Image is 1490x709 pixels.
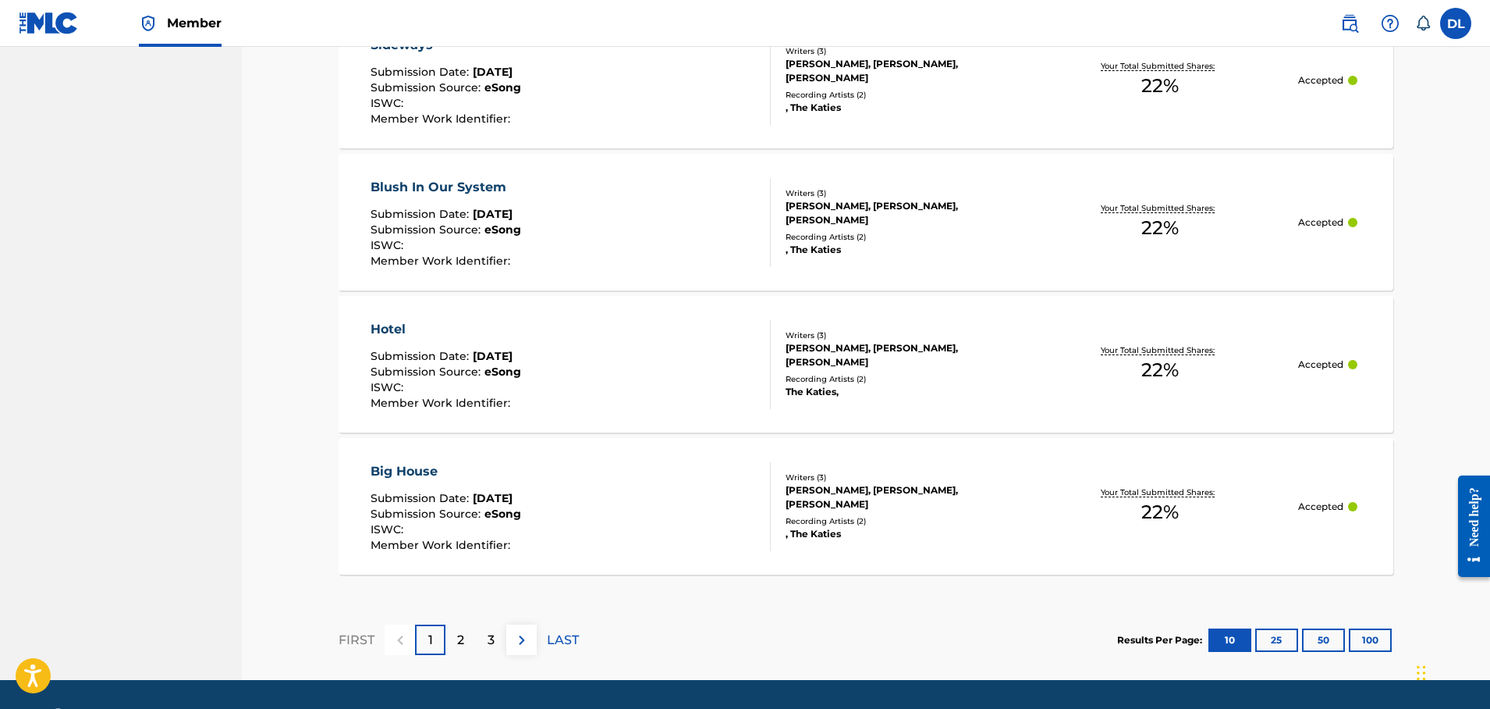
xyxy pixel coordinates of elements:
div: Recording Artists ( 2 ) [786,231,1021,243]
span: [DATE] [473,491,513,505]
span: Submission Source : [371,80,484,94]
div: Recording Artists ( 2 ) [786,515,1021,527]
span: 22 % [1141,214,1179,242]
span: eSong [484,223,521,237]
p: Your Total Submitted Shares: [1101,202,1219,214]
span: Member [167,14,222,32]
img: MLC Logo [19,12,79,34]
a: SidewaysSubmission Date:[DATE]Submission Source:eSongISWC:Member Work Identifier:Writers (3)[PERS... [339,12,1393,148]
div: Drag [1417,650,1426,697]
p: Your Total Submitted Shares: [1101,60,1219,72]
div: Writers ( 3 ) [786,472,1021,483]
div: Blush In Our System [371,178,521,197]
img: help [1381,14,1400,33]
p: Accepted [1298,500,1343,514]
button: 25 [1255,629,1298,652]
span: ISWC : [371,238,407,252]
button: 10 [1208,629,1251,652]
img: Top Rightsholder [139,14,158,33]
div: Big House [371,462,521,481]
a: Big HouseSubmission Date:[DATE]Submission Source:eSongISWC:Member Work Identifier:Writers (3)[PER... [339,438,1393,575]
div: , The Katies [786,101,1021,115]
div: [PERSON_NAME], [PERSON_NAME], [PERSON_NAME] [786,341,1021,369]
p: Your Total Submitted Shares: [1101,486,1219,498]
button: 100 [1349,629,1392,652]
div: Writers ( 3 ) [786,187,1021,199]
a: Public Search [1334,8,1365,39]
span: [DATE] [473,207,513,221]
span: Submission Date : [371,491,473,505]
span: eSong [484,365,521,379]
a: HotelSubmission Date:[DATE]Submission Source:eSongISWC:Member Work Identifier:Writers (3)[PERSON_... [339,296,1393,433]
div: [PERSON_NAME], [PERSON_NAME], [PERSON_NAME] [786,199,1021,227]
div: Notifications [1415,16,1431,31]
span: Submission Source : [371,223,484,237]
span: ISWC : [371,522,407,536]
a: Blush In Our SystemSubmission Date:[DATE]Submission Source:eSongISWC:Member Work Identifier:Write... [339,154,1393,290]
span: [DATE] [473,65,513,79]
p: 3 [488,631,495,650]
div: The Katies, [786,385,1021,399]
span: Member Work Identifier : [371,112,514,126]
div: User Menu [1440,8,1471,39]
span: Member Work Identifier : [371,538,514,552]
div: Recording Artists ( 2 ) [786,373,1021,385]
span: [DATE] [473,349,513,363]
iframe: Chat Widget [1412,634,1490,709]
span: Member Work Identifier : [371,396,514,410]
span: 22 % [1141,498,1179,526]
span: ISWC : [371,380,407,394]
p: Results Per Page: [1117,633,1206,647]
p: Accepted [1298,358,1343,372]
iframe: Resource Center [1446,460,1490,593]
div: , The Katies [786,527,1021,541]
span: 22 % [1141,356,1179,384]
span: Submission Date : [371,207,473,221]
p: LAST [547,631,579,650]
span: Submission Date : [371,349,473,363]
div: Writers ( 3 ) [786,330,1021,341]
img: right [513,631,531,650]
p: 1 [428,631,433,650]
p: Accepted [1298,216,1343,230]
div: Recording Artists ( 2 ) [786,89,1021,101]
span: 22 % [1141,72,1179,100]
p: Accepted [1298,73,1343,87]
p: 2 [457,631,464,650]
div: Writers ( 3 ) [786,45,1021,57]
button: 50 [1302,629,1345,652]
p: FIRST [339,631,374,650]
p: Your Total Submitted Shares: [1101,344,1219,356]
img: search [1340,14,1359,33]
span: Submission Source : [371,365,484,379]
span: Member Work Identifier : [371,254,514,268]
div: Hotel [371,320,521,339]
div: , The Katies [786,243,1021,257]
span: Submission Source : [371,507,484,521]
span: Submission Date : [371,65,473,79]
div: Help [1375,8,1406,39]
span: eSong [484,80,521,94]
span: eSong [484,507,521,521]
div: [PERSON_NAME], [PERSON_NAME], [PERSON_NAME] [786,483,1021,511]
span: ISWC : [371,96,407,110]
div: [PERSON_NAME], [PERSON_NAME], [PERSON_NAME] [786,57,1021,85]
